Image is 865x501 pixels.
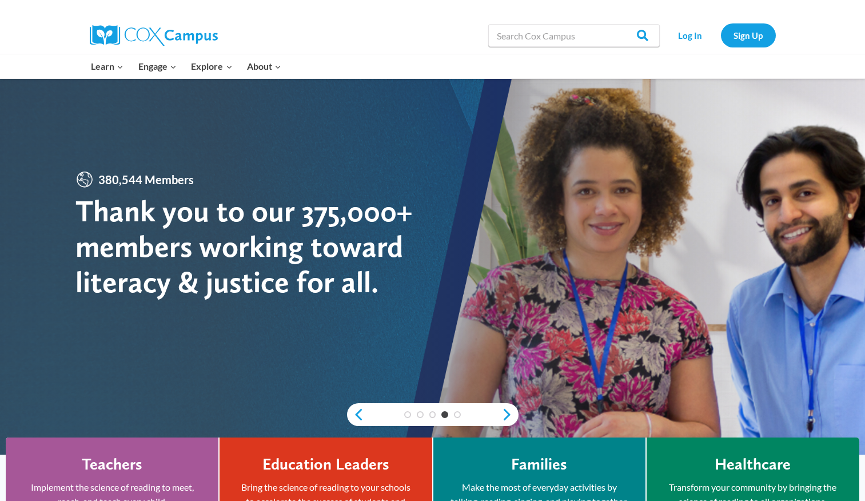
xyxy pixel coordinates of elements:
button: Child menu of Learn [84,54,131,78]
button: Child menu of About [240,54,289,78]
h4: Healthcare [715,455,791,474]
div: content slider buttons [347,403,519,426]
a: 5 [454,411,461,418]
div: Thank you to our 375,000+ members working toward literacy & justice for all. [75,193,433,300]
h4: Education Leaders [262,455,389,474]
input: Search Cox Campus [488,24,660,47]
a: 3 [429,411,436,418]
a: 1 [404,411,411,418]
a: 2 [417,411,424,418]
a: Sign Up [721,23,776,47]
a: previous [347,408,364,422]
nav: Secondary Navigation [665,23,776,47]
a: next [501,408,519,422]
h4: Teachers [82,455,142,474]
a: 4 [441,411,448,418]
h4: Families [511,455,567,474]
span: 380,544 Members [94,170,198,189]
button: Child menu of Explore [184,54,240,78]
nav: Primary Navigation [84,54,289,78]
a: Log In [665,23,715,47]
img: Cox Campus [90,25,218,46]
button: Child menu of Engage [131,54,184,78]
